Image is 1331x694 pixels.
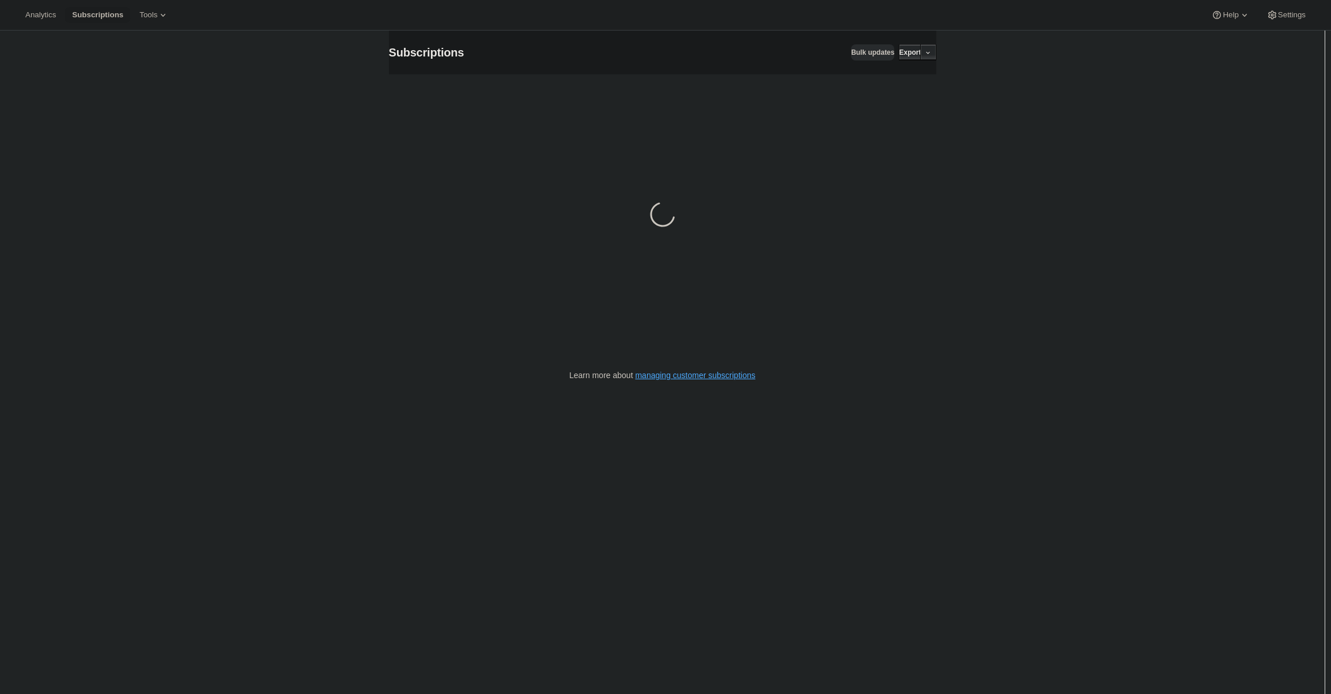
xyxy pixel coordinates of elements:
[389,46,464,59] span: Subscriptions
[1278,10,1306,20] span: Settings
[1223,10,1238,20] span: Help
[18,7,63,23] button: Analytics
[1204,7,1257,23] button: Help
[72,10,123,20] span: Subscriptions
[851,48,894,57] span: Bulk updates
[635,371,755,380] a: managing customer subscriptions
[899,44,921,61] button: Export
[65,7,130,23] button: Subscriptions
[1260,7,1313,23] button: Settings
[569,369,755,381] p: Learn more about
[133,7,176,23] button: Tools
[25,10,56,20] span: Analytics
[899,48,921,57] span: Export
[139,10,157,20] span: Tools
[851,44,894,61] button: Bulk updates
